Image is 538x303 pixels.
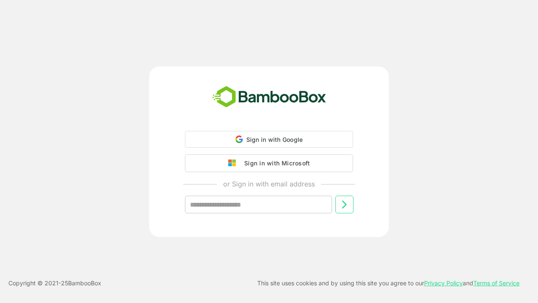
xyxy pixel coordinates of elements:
div: Sign in with Microsoft [240,158,310,169]
button: Sign in with Microsoft [185,154,353,172]
img: bamboobox [208,83,331,111]
a: Terms of Service [473,279,520,287]
p: or Sign in with email address [223,179,315,189]
img: google [228,159,240,167]
span: Sign in with Google [246,136,303,143]
div: Sign in with Google [185,131,353,148]
p: Copyright © 2021- 25 BambooBox [8,278,101,288]
p: This site uses cookies and by using this site you agree to our and [257,278,520,288]
a: Privacy Policy [424,279,463,287]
